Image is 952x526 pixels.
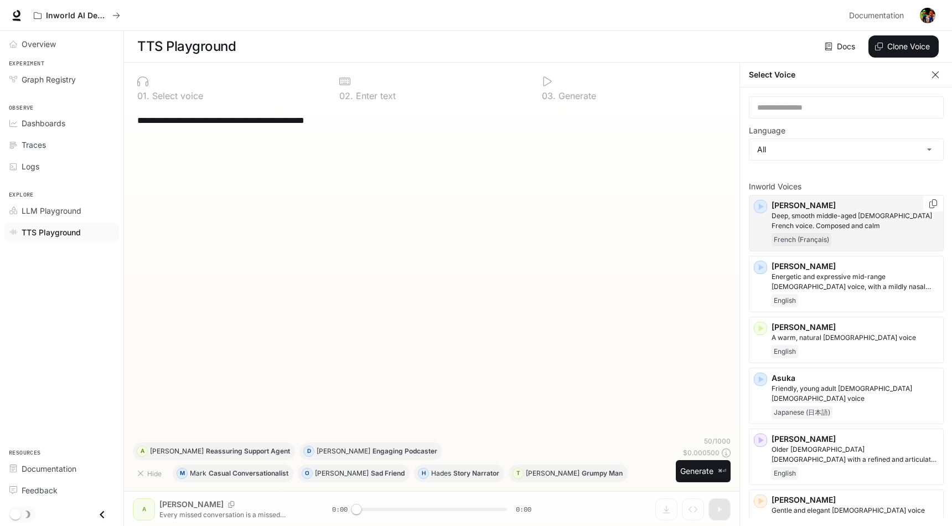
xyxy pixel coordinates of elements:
div: D [304,442,314,460]
span: LLM Playground [22,205,81,216]
p: $ 0.000500 [683,448,720,457]
p: Inworld Voices [749,183,944,190]
p: Enter text [353,91,396,100]
p: [PERSON_NAME] [772,200,939,211]
button: Close drawer [90,503,115,526]
button: Hide [133,465,168,482]
p: [PERSON_NAME] [315,470,369,477]
span: Graph Registry [22,74,76,85]
p: Casual Conversationalist [209,470,288,477]
button: O[PERSON_NAME]Sad Friend [298,465,410,482]
button: Copy Voice ID [928,199,939,208]
a: Feedback [4,481,119,500]
button: Clone Voice [868,35,939,58]
img: User avatar [920,8,935,23]
p: 50 / 1000 [704,436,731,446]
p: Inworld AI Demos [46,11,108,20]
span: Dark mode toggle [10,508,21,520]
p: Reassuring Support Agent [206,448,290,455]
a: Dashboards [4,114,119,133]
p: [PERSON_NAME] [772,494,939,506]
span: English [772,345,798,358]
div: T [513,465,523,482]
a: Traces [4,135,119,154]
a: Documentation [4,459,119,478]
a: Documentation [845,4,912,27]
button: MMarkCasual Conversationalist [173,465,293,482]
span: Overview [22,38,56,50]
a: LLM Playground [4,201,119,220]
p: Gentle and elegant female voice [772,506,939,515]
button: All workspaces [29,4,125,27]
p: 0 3 . [542,91,556,100]
h1: TTS Playground [137,35,236,58]
span: Feedback [22,484,58,496]
p: Select voice [149,91,203,100]
p: [PERSON_NAME] [772,434,939,445]
a: Graph Registry [4,70,119,89]
p: [PERSON_NAME] [526,470,580,477]
div: H [418,465,428,482]
a: Logs [4,157,119,176]
span: English [772,467,798,480]
p: Engaging Podcaster [372,448,437,455]
p: [PERSON_NAME] [150,448,204,455]
span: Japanese (日本語) [772,406,832,419]
a: TTS Playground [4,223,119,242]
p: Sad Friend [371,470,405,477]
p: A warm, natural female voice [772,333,939,343]
div: A [137,442,147,460]
button: D[PERSON_NAME]Engaging Podcaster [299,442,442,460]
button: Generate⌘⏎ [676,460,731,483]
p: [PERSON_NAME] [772,261,939,272]
div: M [177,465,187,482]
p: Generate [556,91,596,100]
button: User avatar [917,4,939,27]
p: 0 2 . [339,91,353,100]
button: T[PERSON_NAME]Grumpy Man [509,465,628,482]
p: Language [749,127,785,135]
span: Dashboards [22,117,65,129]
span: Logs [22,161,39,172]
div: All [749,139,943,160]
p: [PERSON_NAME] [317,448,370,455]
p: ⌘⏎ [718,468,726,475]
button: HHadesStory Narrator [414,465,504,482]
button: A[PERSON_NAME]Reassuring Support Agent [133,442,295,460]
p: Asuka [772,373,939,384]
span: French (Français) [772,233,831,246]
p: Mark [190,470,206,477]
span: Documentation [849,9,904,23]
p: Deep, smooth middle-aged male French voice. Composed and calm [772,211,939,231]
p: Grumpy Man [582,470,623,477]
p: Friendly, young adult Japanese female voice [772,384,939,404]
p: Hades [431,470,451,477]
p: Energetic and expressive mid-range male voice, with a mildly nasal quality [772,272,939,292]
a: Docs [822,35,860,58]
span: English [772,294,798,307]
p: Story Narrator [453,470,499,477]
div: O [302,465,312,482]
span: Documentation [22,463,76,475]
span: TTS Playground [22,226,81,238]
p: Older British male with a refined and articulate voice [772,445,939,465]
p: 0 1 . [137,91,149,100]
p: [PERSON_NAME] [772,322,939,333]
span: Traces [22,139,46,151]
a: Overview [4,34,119,54]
